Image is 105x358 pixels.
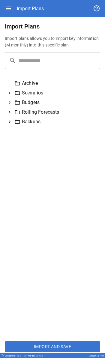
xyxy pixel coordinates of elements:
span: search [9,57,16,64]
div: Archive [14,80,98,87]
button: Import and Save [5,341,100,352]
div: Budgets [14,99,98,106]
div: Drivepoint [5,354,27,357]
h6: Import plans allows you to import key information (M-monthly) into this specific plan [5,35,100,49]
span: v 6.0.109 [17,354,27,357]
div: Scenarios [14,89,98,97]
div: Rolling Forecasts [14,109,98,116]
div: Danger Coffee [89,354,104,357]
div: Import Plans [17,6,44,11]
div: Backups [14,118,98,125]
img: Drivepoint [1,354,4,357]
div: Model [28,354,43,357]
h6: Import Plans [5,22,100,31]
span: v 5.0.2 [36,354,43,357]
